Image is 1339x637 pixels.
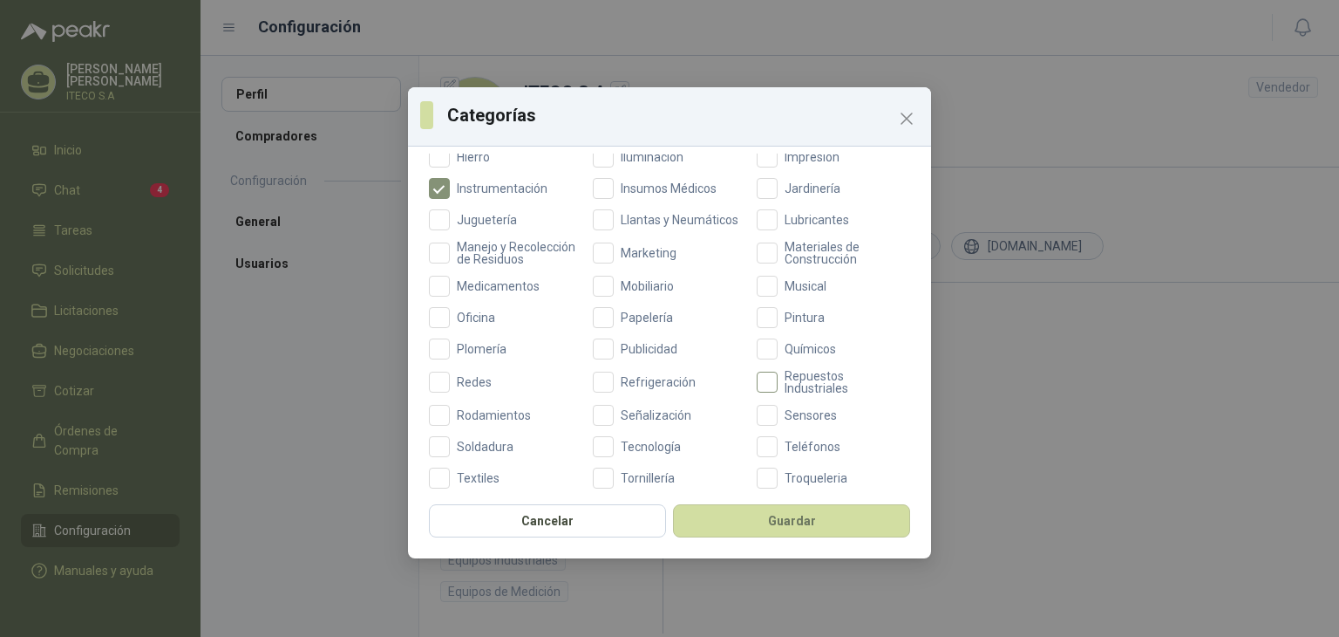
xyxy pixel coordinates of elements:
span: Sensores [778,409,844,421]
span: Tornillería [614,472,682,484]
span: Jardinería [778,182,847,195]
span: Impresión [778,151,846,163]
span: Troqueleria [778,472,854,484]
span: Textiles [450,472,506,484]
span: Llantas y Neumáticos [614,214,745,226]
span: Plomería [450,343,513,355]
span: Marketing [614,247,683,259]
span: Hierro [450,151,497,163]
h3: Categorías [447,102,919,128]
span: Musical [778,280,833,292]
span: Teléfonos [778,441,847,453]
span: Insumos Médicos [614,182,724,195]
span: Iluminación [614,151,690,163]
span: Refrigeración [614,376,703,388]
button: Cancelar [429,504,666,538]
span: Manejo y Recolección de Residuos [450,241,582,265]
span: Oficina [450,312,502,324]
span: Rodamientos [450,409,538,421]
span: Medicamentos [450,280,547,292]
span: Mobiliario [614,280,681,292]
span: Redes [450,376,499,388]
span: Químicos [778,343,843,355]
span: Soldadura [450,441,520,453]
span: Tecnología [614,441,688,453]
span: Pintura [778,312,832,324]
span: Señalización [614,409,698,421]
button: Close [893,105,921,133]
span: Instrumentación [450,182,554,195]
span: Publicidad [614,343,684,355]
span: Repuestos Industriales [778,370,910,394]
span: Papelería [614,312,680,324]
button: Guardar [673,504,910,538]
span: Lubricantes [778,214,856,226]
span: Juguetería [450,214,524,226]
span: Materiales de Construcción [778,241,910,265]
